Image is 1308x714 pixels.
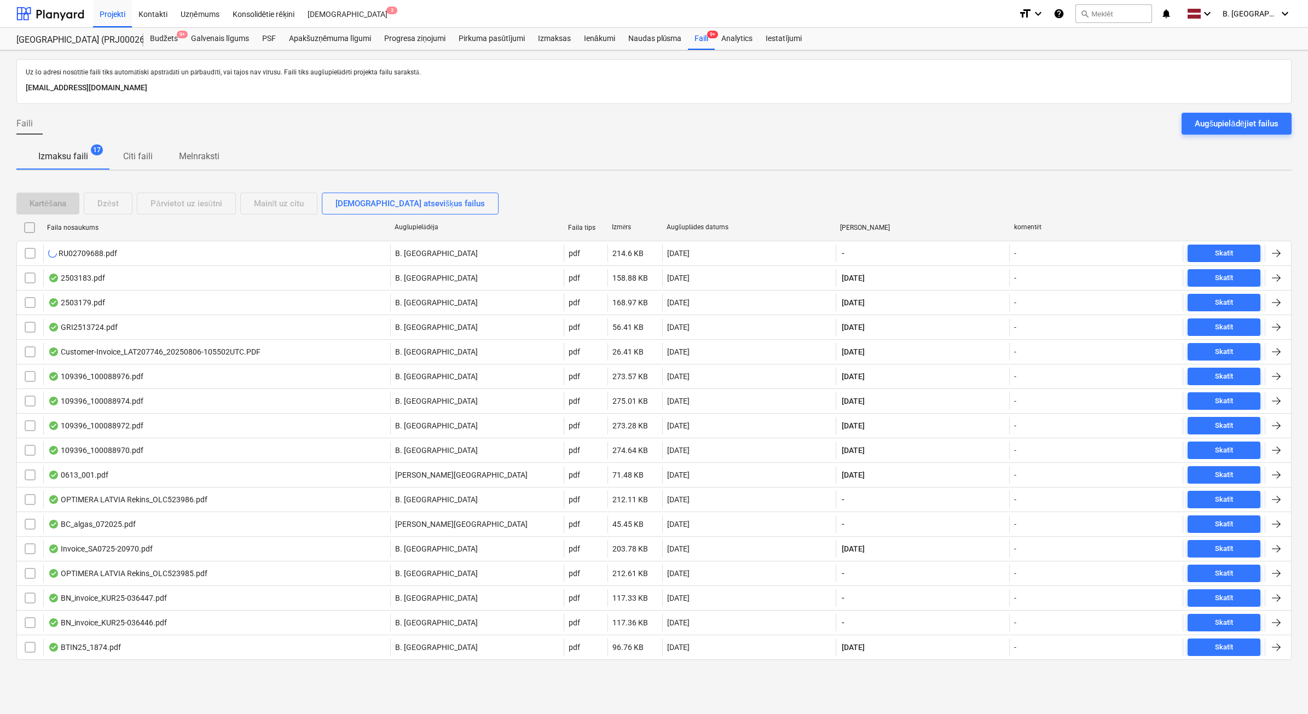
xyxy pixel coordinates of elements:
span: [DATE] [841,322,866,333]
i: keyboard_arrow_down [1032,7,1045,20]
div: 158.88 KB [612,274,648,282]
i: Zināšanu pamats [1054,7,1064,20]
span: [DATE] [841,445,866,456]
div: [DATE] [667,298,690,307]
div: 26.41 KB [612,347,644,356]
span: Faili [16,117,33,130]
span: [DATE] [841,371,866,382]
div: Skatīt [1215,567,1234,580]
a: Izmaksas [531,28,577,50]
a: Analytics [715,28,759,50]
div: 109396_100088970.pdf [48,446,143,455]
div: komentēt [1014,223,1179,231]
div: 275.01 KB [612,397,648,405]
a: Apakšuzņēmuma līgumi [282,28,378,50]
div: - [1014,471,1016,479]
div: OCR pabeigts [48,544,59,553]
span: search [1080,9,1089,18]
div: Augšupielādējiet failus [1195,117,1278,131]
button: Skatīt [1188,417,1260,434]
div: OPTIMERA LATVIA Rekins_OLC523985.pdf [48,569,207,578]
div: Skatīt [1215,272,1234,285]
p: B. [GEOGRAPHIC_DATA] [395,543,478,554]
div: pdf [569,323,580,332]
div: 56.41 KB [612,323,644,332]
span: [DATE] [841,642,866,653]
div: GRI2513724.pdf [48,323,118,332]
div: pdf [569,594,580,602]
div: OCR pabeigts [48,446,59,455]
button: Skatīt [1188,294,1260,311]
div: 168.97 KB [612,298,648,307]
button: Skatīt [1188,343,1260,361]
div: Skatīt [1215,617,1234,629]
div: 117.36 KB [612,618,648,627]
div: - [1014,544,1016,553]
span: - [841,593,846,603]
div: [DATE] [667,471,690,479]
div: pdf [569,495,580,504]
a: Faili9+ [688,28,715,50]
div: Ienākumi [577,28,622,50]
div: [GEOGRAPHIC_DATA] (PRJ0002627, K-1 un K-2(2.kārta) 2601960 [16,34,130,46]
a: Galvenais līgums [184,28,256,50]
div: - [1014,372,1016,381]
div: 212.11 KB [612,495,648,504]
p: B. [GEOGRAPHIC_DATA] [395,322,478,333]
span: [DATE] [841,272,866,283]
div: - [1014,421,1016,430]
div: [DATE] [667,495,690,504]
div: 2503179.pdf [48,298,105,307]
div: OCR pabeigts [48,298,59,307]
a: Budžets9+ [143,28,184,50]
button: Augšupielādējiet failus [1182,113,1292,135]
div: Skatīt [1215,543,1234,555]
button: Meklēt [1075,4,1152,23]
div: Skatīt [1215,494,1234,506]
div: OCR pabeigts [48,618,59,627]
div: [DATE] [667,249,690,258]
p: Izmaksu faili [38,150,88,163]
i: format_size [1018,7,1032,20]
div: OCR pabeigts [48,520,59,529]
div: - [1014,347,1016,356]
button: Skatīt [1188,269,1260,287]
div: OCR pabeigts [48,421,59,430]
div: BN_invoice_KUR25-036447.pdf [48,594,167,602]
div: Skatīt [1215,420,1234,432]
div: OCR pabeigts [48,372,59,381]
div: BTIN25_1874.pdf [48,643,121,652]
div: pdf [569,471,580,479]
div: [DATE] [667,446,690,455]
div: Faila nosaukums [47,224,386,231]
div: Skatīt [1215,641,1234,654]
a: Pirkuma pasūtījumi [452,28,531,50]
div: 203.78 KB [612,544,648,553]
div: - [1014,298,1016,307]
p: B. [GEOGRAPHIC_DATA] [395,420,478,431]
span: - [841,494,846,505]
p: B. [GEOGRAPHIC_DATA] [395,494,478,505]
div: Skatīt [1215,469,1234,481]
div: [DATE] [667,323,690,332]
div: OCR pabeigts [48,643,59,652]
div: Skatīt [1215,247,1234,260]
p: B. [GEOGRAPHIC_DATA] [395,371,478,382]
button: Skatīt [1188,515,1260,533]
div: Faila tips [568,224,603,231]
p: B. [GEOGRAPHIC_DATA] [395,297,478,308]
div: OCR pabeigts [48,347,59,356]
div: [DEMOGRAPHIC_DATA] atsevišķus failus [335,196,485,211]
span: - [841,248,846,259]
div: Budžets [143,28,184,50]
div: [DATE] [667,618,690,627]
div: Iestatījumi [759,28,808,50]
div: [DATE] [667,643,690,652]
div: Faili [688,28,715,50]
div: - [1014,249,1016,258]
p: [EMAIL_ADDRESS][DOMAIN_NAME] [26,82,1282,95]
div: pdf [569,347,580,356]
span: - [841,617,846,628]
span: - [841,568,846,579]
